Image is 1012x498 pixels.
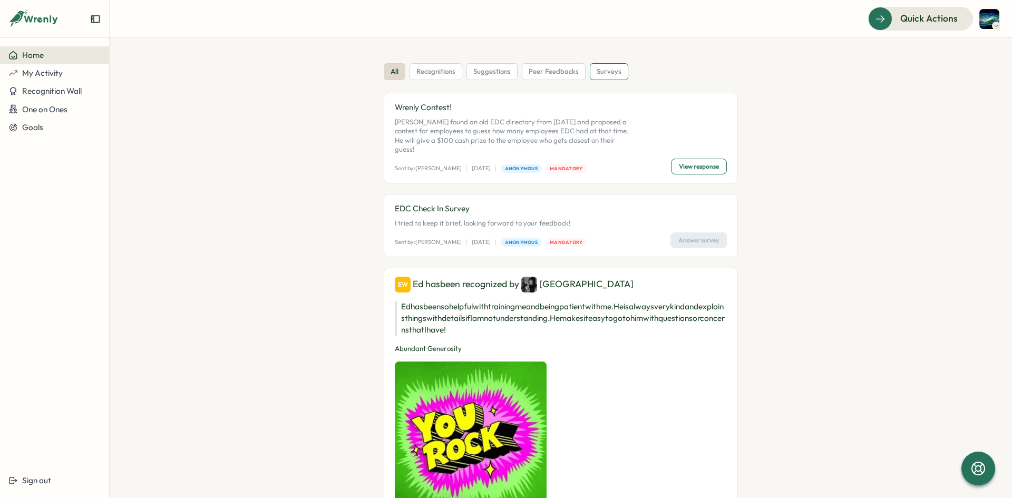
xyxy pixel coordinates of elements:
span: Anonymous [505,239,538,246]
p: Abundant Generosity [395,344,727,354]
p: | [495,164,497,173]
span: Goals [22,122,43,132]
span: My Activity [22,68,63,78]
span: View response [679,159,719,174]
p: Sent by: [PERSON_NAME] [395,238,462,247]
span: Quick Actions [900,12,958,25]
div: Ed has been recognized by [395,277,727,292]
p: | [466,238,468,247]
span: recognitions [416,67,455,76]
p: I tried to keep it brief, looking forward to your feedback! [395,219,570,228]
span: Mandatory [550,165,582,172]
p: [DATE] [472,164,491,173]
span: Mandatory [550,239,582,246]
button: Expand sidebar [90,14,101,24]
p: EDC Check In Survey [395,203,570,214]
p: [PERSON_NAME] found an old EDC directory from [DATE] and proposed a contest for employees to gues... [395,118,631,154]
img: Tim Miles [979,9,999,29]
span: One on Ones [22,104,67,114]
div: [GEOGRAPHIC_DATA] [521,277,634,292]
p: Wrenly Contest! [395,102,631,113]
span: Home [22,50,44,60]
p: Ed has been so helpful with training me and being patient with me. He is always very kind and exp... [395,301,727,336]
button: Quick Actions [868,7,973,30]
span: all [391,67,398,76]
span: suggestions [473,67,511,76]
span: Sign out [22,475,51,485]
img: Madison Effertz [521,277,537,292]
span: EW [398,279,408,290]
p: | [466,164,468,173]
span: Anonymous [505,165,538,172]
span: Recognition Wall [22,86,82,96]
span: peer feedbacks [529,67,579,76]
p: [DATE] [472,238,491,247]
p: Sent by: [PERSON_NAME] [395,164,462,173]
button: View response [671,159,727,174]
span: surveys [597,67,621,76]
p: | [495,238,497,247]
